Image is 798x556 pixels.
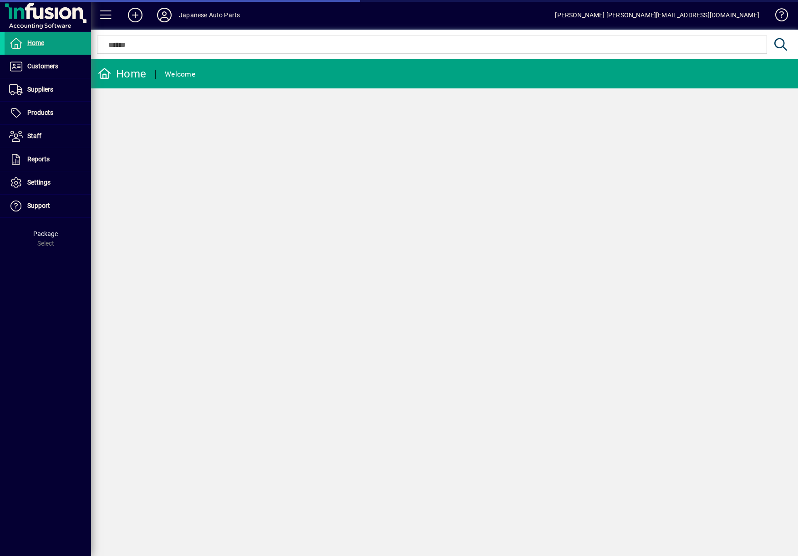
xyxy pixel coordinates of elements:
[27,155,50,163] span: Reports
[555,8,759,22] div: [PERSON_NAME] [PERSON_NAME][EMAIL_ADDRESS][DOMAIN_NAME]
[5,102,91,124] a: Products
[33,230,58,237] span: Package
[121,7,150,23] button: Add
[27,86,53,93] span: Suppliers
[5,125,91,148] a: Staff
[27,39,44,46] span: Home
[27,62,58,70] span: Customers
[5,148,91,171] a: Reports
[27,202,50,209] span: Support
[5,171,91,194] a: Settings
[27,109,53,116] span: Products
[179,8,240,22] div: Japanese Auto Parts
[27,179,51,186] span: Settings
[5,195,91,217] a: Support
[27,132,41,139] span: Staff
[5,55,91,78] a: Customers
[768,2,787,31] a: Knowledge Base
[5,78,91,101] a: Suppliers
[98,67,146,81] div: Home
[150,7,179,23] button: Profile
[165,67,195,82] div: Welcome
